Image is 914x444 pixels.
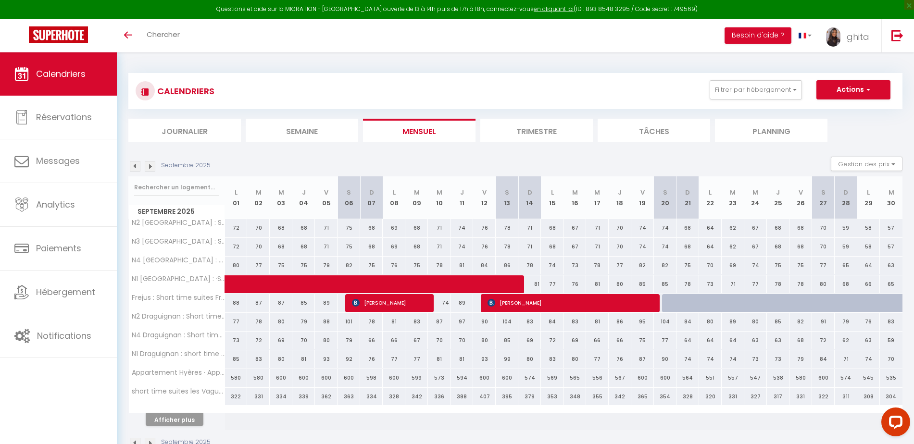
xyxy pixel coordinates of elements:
abbr: V [799,188,803,197]
div: 67 [744,238,767,256]
div: 63 [880,257,902,274]
div: 70 [699,257,722,274]
li: Planning [715,119,827,142]
div: 80 [609,275,631,293]
div: 78 [496,238,518,256]
span: [PERSON_NAME] [488,294,653,312]
th: 10 [428,176,451,219]
div: 78 [767,275,789,293]
div: 76 [473,238,496,256]
div: 80 [315,332,338,349]
th: 01 [225,176,248,219]
div: 77 [812,257,835,274]
abbr: D [369,188,374,197]
th: 18 [609,176,631,219]
th: 29 [857,176,880,219]
div: 65 [880,275,902,293]
div: 83 [541,350,563,368]
div: 64 [699,238,722,256]
abbr: M [278,188,284,197]
div: 74 [654,238,676,256]
div: 71 [586,219,609,237]
div: 74 [744,257,767,274]
th: 28 [835,176,857,219]
div: 83 [405,313,428,331]
th: 07 [360,176,383,219]
div: 68 [767,219,789,237]
div: 79 [315,257,338,274]
div: 86 [496,257,518,274]
span: Frejus : Short time suites Fréjus [130,294,226,301]
div: 68 [405,238,428,256]
div: 82 [789,313,812,331]
div: 70 [609,238,631,256]
div: 104 [654,313,676,331]
div: 78 [518,257,541,274]
div: 87 [428,313,451,331]
div: 86 [609,313,631,331]
th: 22 [699,176,722,219]
abbr: S [821,188,826,197]
div: 76 [857,313,880,331]
div: 67 [405,332,428,349]
th: 17 [586,176,609,219]
abbr: D [685,188,690,197]
li: Journalier [128,119,241,142]
button: Open LiveChat chat widget [8,4,37,33]
abbr: M [730,188,736,197]
div: 82 [631,257,654,274]
div: 75 [789,257,812,274]
div: 81 [451,350,473,368]
div: 76 [609,350,631,368]
div: 67 [563,238,586,256]
div: 62 [722,238,744,256]
div: 78 [496,219,518,237]
div: 75 [338,238,360,256]
div: 74 [451,219,473,237]
img: Super Booking [29,26,88,43]
span: Réservations [36,111,92,123]
div: 89 [451,294,473,312]
abbr: J [302,188,306,197]
div: 74 [541,257,563,274]
div: 66 [586,332,609,349]
h3: CALENDRIERS [155,80,214,102]
div: 68 [541,238,563,256]
div: 89 [722,313,744,331]
th: 27 [812,176,835,219]
div: 66 [857,275,880,293]
span: Paiements [36,242,81,254]
div: 71 [315,238,338,256]
div: 74 [654,219,676,237]
div: 70 [428,332,451,349]
div: 104 [496,313,518,331]
span: Hébergement [36,286,95,298]
abbr: D [527,188,532,197]
span: Notifications [37,330,91,342]
th: 16 [563,176,586,219]
div: 87 [270,294,292,312]
div: 75 [405,257,428,274]
div: 68 [405,219,428,237]
div: 64 [857,257,880,274]
div: 75 [767,257,789,274]
th: 15 [541,176,563,219]
abbr: V [482,188,487,197]
div: 97 [451,313,473,331]
div: 101 [338,313,360,331]
div: 64 [676,332,699,349]
th: 14 [518,176,541,219]
div: 82 [338,257,360,274]
div: 85 [496,332,518,349]
th: 19 [631,176,654,219]
span: [PERSON_NAME] [352,294,427,312]
div: 59 [880,332,902,349]
span: N3 [GEOGRAPHIC_DATA] : Short time Suites [GEOGRAPHIC_DATA] 3 [130,238,226,245]
abbr: M [752,188,758,197]
div: 69 [563,332,586,349]
div: 80 [812,275,835,293]
a: ... ghita [819,19,881,52]
span: N4 [GEOGRAPHIC_DATA] : Short Time Suites [GEOGRAPHIC_DATA] 4 [130,257,226,264]
div: 79 [292,313,315,331]
div: 68 [360,238,383,256]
